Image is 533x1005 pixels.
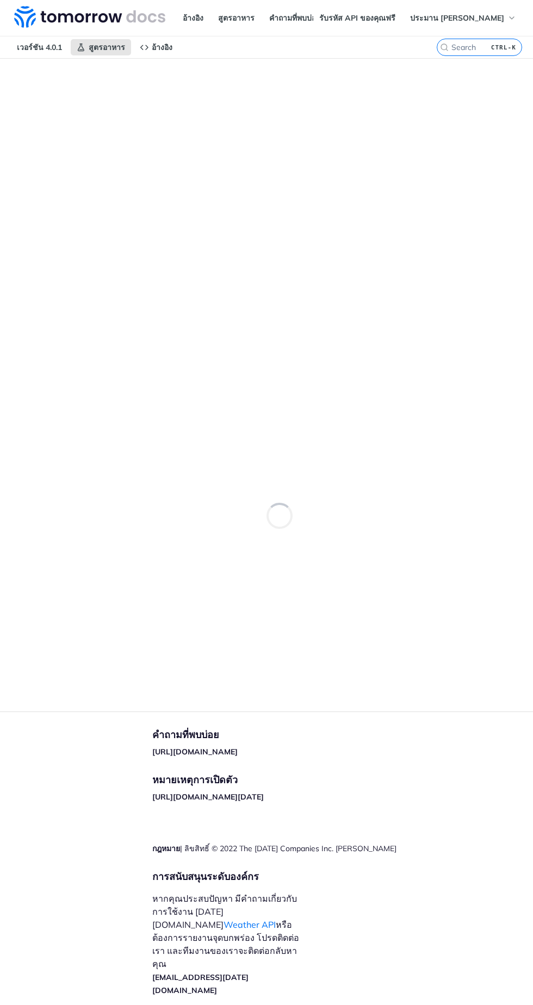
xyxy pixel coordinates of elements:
a: คำถามที่พบบ่อย [263,10,326,26]
font: อ้างอิง [152,42,172,52]
font: | ลิขสิทธิ์ © 2022 The [DATE] Companies Inc. [PERSON_NAME] [180,844,396,853]
font: คำถามที่พบบ่อย [269,13,320,23]
img: เอกสาร API สภาพอากาศ Tomorrow.io [14,6,165,28]
font: อ้างอิง [183,13,203,23]
a: กฎหมาย [152,844,180,853]
font: การสนับสนุนระดับองค์กร [152,870,259,883]
font: เวอร์ชัน 4.0.1 [17,42,62,52]
font: ประมาน [PERSON_NAME] [410,13,504,23]
font: คำถามที่พบบ่อย [152,728,219,741]
a: [URL][DOMAIN_NAME][DATE] [152,792,264,802]
a: Weather API [224,919,276,930]
a: สูตรอาหาร [212,10,261,26]
a: [EMAIL_ADDRESS][DATE][DOMAIN_NAME] [152,972,249,995]
font: หมายเหตุการเปิดตัว [152,773,238,786]
a: รับรหัส API ของคุณฟรี [313,10,401,26]
kbd: CTRL-K [488,42,519,53]
a: สูตรอาหาร [71,39,131,55]
a: อ้างอิง [177,10,209,26]
font: สูตรอาหาร [89,42,125,52]
a: [URL][DOMAIN_NAME] [152,747,238,757]
font: หากคุณประสบปัญหา มีคำถามเกี่ยวกับการใช้งาน [DATE][DOMAIN_NAME] [152,893,297,930]
font: รับรหัส API ของคุณฟรี [319,13,395,23]
button: ประมาน [PERSON_NAME] [404,10,522,26]
a: อ้างอิง [134,39,178,55]
svg: Search [440,43,449,52]
font: สูตรอาหาร [218,13,255,23]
